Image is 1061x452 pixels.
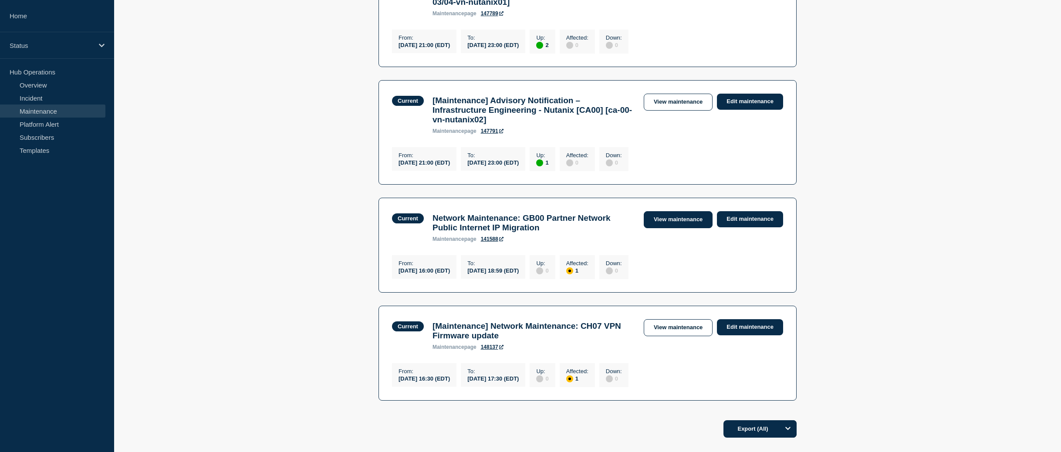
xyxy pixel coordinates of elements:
[566,260,588,266] p: Affected :
[606,152,622,159] p: Down :
[644,319,713,336] a: View maintenance
[566,159,573,166] div: disabled
[481,236,503,242] a: 141588
[606,159,613,166] div: disabled
[433,96,635,125] h3: [Maintenance] Advisory Notification – Infrastructure Engineering - Nutanix [CA00] [ca-00-vn-nutan...
[481,128,503,134] a: 147791
[433,10,464,17] span: maintenance
[399,34,450,41] p: From :
[467,159,519,166] div: [DATE] 23:00 (EDT)
[717,319,783,335] a: Edit maintenance
[606,260,622,266] p: Down :
[433,321,635,341] h3: [Maintenance] Network Maintenance: CH07 VPN Firmware update
[467,260,519,266] p: To :
[536,368,548,374] p: Up :
[433,128,476,134] p: page
[536,159,543,166] div: up
[536,159,548,166] div: 1
[606,267,613,274] div: disabled
[779,420,797,438] button: Options
[433,128,464,134] span: maintenance
[536,152,548,159] p: Up :
[481,344,503,350] a: 148137
[536,267,543,274] div: disabled
[536,375,543,382] div: disabled
[606,266,622,274] div: 0
[606,34,622,41] p: Down :
[398,323,418,330] div: Current
[606,374,622,382] div: 0
[644,211,713,228] a: View maintenance
[467,374,519,382] div: [DATE] 17:30 (EDT)
[399,260,450,266] p: From :
[536,41,548,49] div: 2
[536,34,548,41] p: Up :
[467,41,519,48] div: [DATE] 23:00 (EDT)
[10,42,93,49] p: Status
[606,159,622,166] div: 0
[606,368,622,374] p: Down :
[433,236,476,242] p: page
[566,368,588,374] p: Affected :
[644,94,713,111] a: View maintenance
[399,152,450,159] p: From :
[399,159,450,166] div: [DATE] 21:00 (EDT)
[606,41,622,49] div: 0
[399,368,450,374] p: From :
[433,213,635,233] h3: Network Maintenance: GB00 Partner Network Public Internet IP Migration
[467,266,519,274] div: [DATE] 18:59 (EDT)
[467,368,519,374] p: To :
[433,236,464,242] span: maintenance
[536,266,548,274] div: 0
[398,98,418,104] div: Current
[717,94,783,110] a: Edit maintenance
[566,267,573,274] div: affected
[481,10,503,17] a: 147789
[606,42,613,49] div: disabled
[566,159,588,166] div: 0
[433,344,464,350] span: maintenance
[606,375,613,382] div: disabled
[433,10,476,17] p: page
[398,215,418,222] div: Current
[399,41,450,48] div: [DATE] 21:00 (EDT)
[433,344,476,350] p: page
[566,41,588,49] div: 0
[566,152,588,159] p: Affected :
[566,375,573,382] div: affected
[399,266,450,274] div: [DATE] 16:00 (EDT)
[467,152,519,159] p: To :
[566,266,588,274] div: 1
[566,374,588,382] div: 1
[717,211,783,227] a: Edit maintenance
[399,374,450,382] div: [DATE] 16:30 (EDT)
[536,374,548,382] div: 0
[566,34,588,41] p: Affected :
[536,260,548,266] p: Up :
[536,42,543,49] div: up
[723,420,797,438] button: Export (All)
[467,34,519,41] p: To :
[566,42,573,49] div: disabled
